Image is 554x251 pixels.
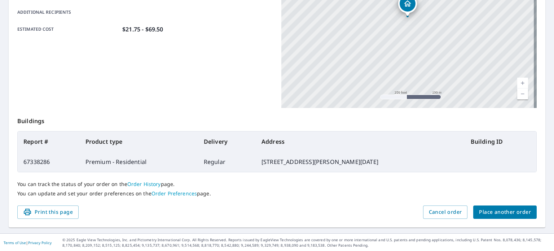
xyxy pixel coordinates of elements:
[17,108,537,131] p: Buildings
[473,205,537,219] button: Place another order
[198,131,256,152] th: Delivery
[18,152,80,172] td: 67338286
[62,237,550,248] p: © 2025 Eagle View Technologies, Inc. and Pictometry International Corp. All Rights Reserved. Repo...
[17,25,119,34] p: Estimated cost
[198,152,256,172] td: Regular
[4,241,52,245] p: |
[127,181,161,187] a: Order History
[256,152,465,172] td: [STREET_ADDRESS][PERSON_NAME][DATE]
[18,131,80,152] th: Report #
[80,131,198,152] th: Product type
[517,88,528,99] a: Current Level 17, Zoom Out
[28,240,52,245] a: Privacy Policy
[256,131,465,152] th: Address
[517,78,528,88] a: Current Level 17, Zoom In
[122,25,163,34] p: $21.75 - $69.50
[17,181,537,187] p: You can track the status of your order on the page.
[479,208,531,217] span: Place another order
[423,205,468,219] button: Cancel order
[17,205,79,219] button: Print this page
[151,190,197,197] a: Order Preferences
[429,208,462,217] span: Cancel order
[23,208,73,217] span: Print this page
[80,152,198,172] td: Premium - Residential
[465,131,536,152] th: Building ID
[17,9,119,16] p: Additional recipients
[17,190,537,197] p: You can update and set your order preferences on the page.
[4,240,26,245] a: Terms of Use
